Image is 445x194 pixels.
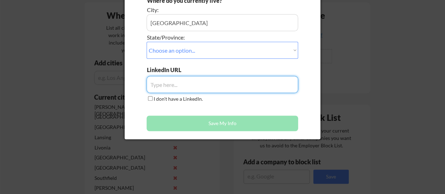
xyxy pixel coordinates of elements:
[147,66,200,74] div: LinkedIn URL
[147,14,298,31] input: e.g. Los Angeles
[147,76,298,93] input: Type here...
[147,34,258,41] div: State/Province:
[154,96,203,102] label: I don't have a LinkedIn.
[147,6,258,14] div: City:
[147,116,298,131] button: Save My Info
